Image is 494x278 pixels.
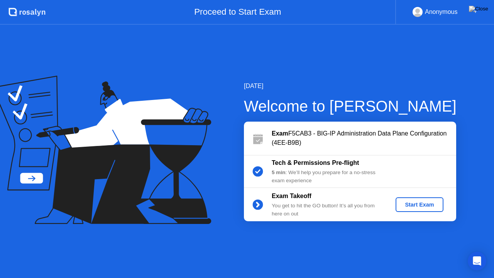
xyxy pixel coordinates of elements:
[244,95,457,118] div: Welcome to [PERSON_NAME]
[244,81,457,91] div: [DATE]
[396,197,443,212] button: Start Exam
[272,169,383,185] div: : We’ll help you prepare for a no-stress exam experience
[272,193,311,199] b: Exam Takeoff
[272,130,288,137] b: Exam
[469,6,488,12] img: Close
[272,159,359,166] b: Tech & Permissions Pre-flight
[399,202,440,208] div: Start Exam
[272,170,286,175] b: 5 min
[468,252,486,270] div: Open Intercom Messenger
[425,7,458,17] div: Anonymous
[272,202,383,218] div: You get to hit the GO button! It’s all you from here on out
[272,129,456,147] div: F5CAB3 - BIG-IP Administration Data Plane Configuration (4EE-B9B)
